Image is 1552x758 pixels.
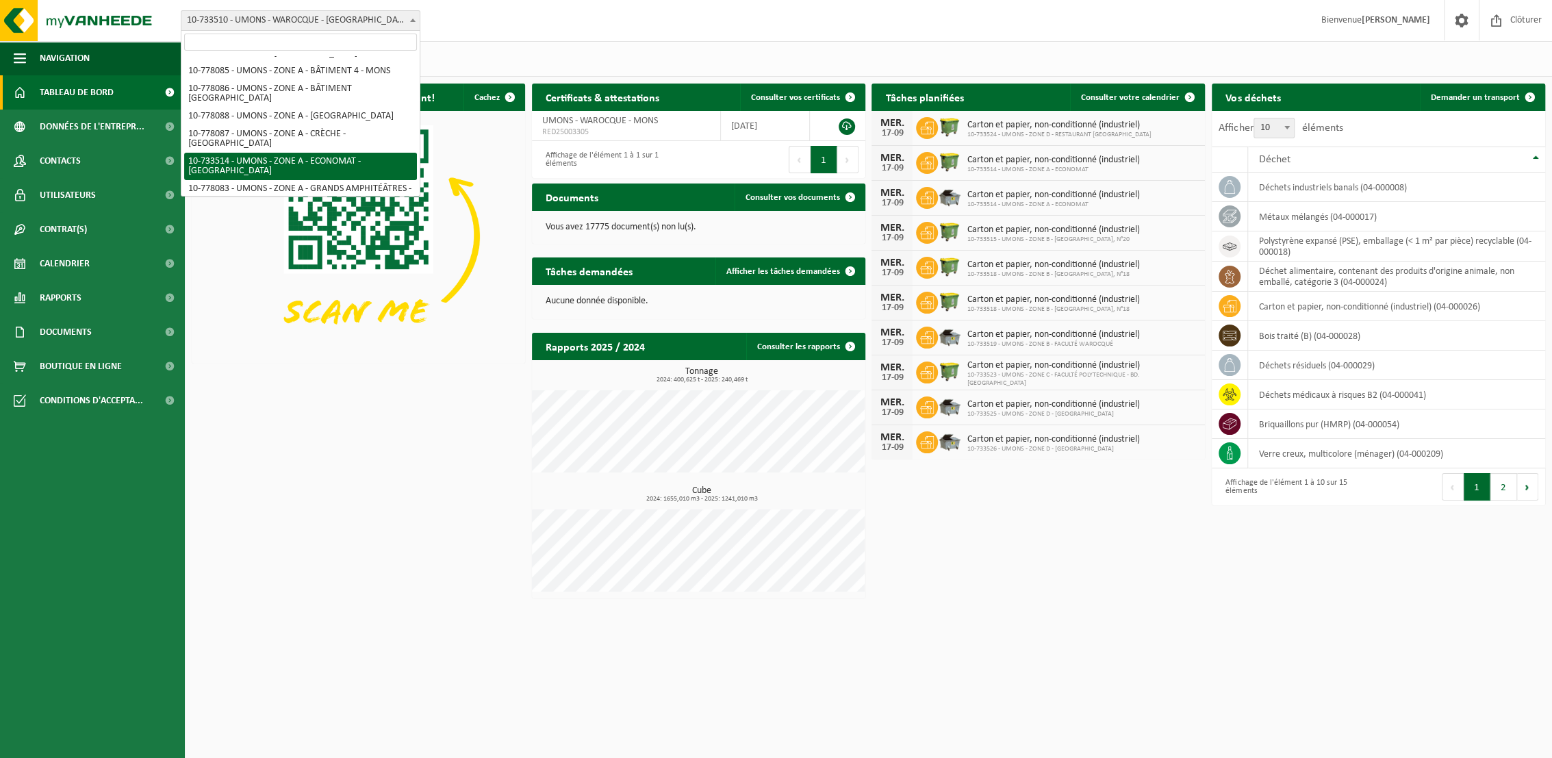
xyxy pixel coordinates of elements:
[938,394,961,418] img: WB-5000-GAL-GY-01
[1258,154,1290,165] span: Déchet
[40,75,114,110] span: Tableau de bord
[878,188,906,199] div: MER.
[539,367,865,383] h3: Tonnage
[542,116,658,126] span: UMONS - WAROCQUE - MONS
[539,486,865,503] h3: Cube
[811,146,837,173] button: 1
[532,184,612,210] h2: Documents
[740,84,864,111] a: Consulter vos certificats
[967,329,1139,340] span: Carton et papier, non-conditionné (industriel)
[1517,473,1538,501] button: Next
[878,303,906,313] div: 17-09
[967,190,1139,201] span: Carton et papier, non-conditionné (industriel)
[532,333,659,359] h2: Rapports 2025 / 2024
[746,193,840,202] span: Consulter vos documents
[184,80,417,108] li: 10-778086 - UMONS - ZONE A - BÂTIMENT [GEOGRAPHIC_DATA]
[967,260,1139,270] span: Carton et papier, non-conditionné (industriel)
[789,146,811,173] button: Previous
[967,270,1139,279] span: 10-733518 - UMONS - ZONE B - [GEOGRAPHIC_DATA], N°18
[938,220,961,243] img: WB-1100-HPE-GN-50
[40,41,90,75] span: Navigation
[878,373,906,383] div: 17-09
[1248,262,1545,292] td: déchet alimentaire, contenant des produits d'origine animale, non emballé, catégorie 3 (04-000024)
[967,371,1198,388] span: 10-733523 - UMONS - ZONE C - FACULTÉ POLYTECHNIQUE - BD. [GEOGRAPHIC_DATA]
[967,305,1139,314] span: 10-733518 - UMONS - ZONE B - [GEOGRAPHIC_DATA], N°18
[967,434,1139,445] span: Carton et papier, non-conditionné (industriel)
[938,115,961,138] img: WB-1100-HPE-GN-50
[40,178,96,212] span: Utilisateurs
[878,408,906,418] div: 17-09
[546,223,852,232] p: Vous avez 17775 document(s) non lu(s).
[40,315,92,349] span: Documents
[751,93,840,102] span: Consulter vos certificats
[878,432,906,443] div: MER.
[938,290,961,313] img: WB-1100-HPE-GN-51
[532,257,646,284] h2: Tâches demandées
[1431,93,1520,102] span: Demander un transport
[546,296,852,306] p: Aucune donnée disponible.
[721,111,810,141] td: [DATE]
[967,294,1139,305] span: Carton et papier, non-conditionné (industriel)
[872,84,977,110] h2: Tâches planifiées
[40,349,122,383] span: Boutique en ligne
[878,153,906,164] div: MER.
[1464,473,1490,501] button: 1
[1442,473,1464,501] button: Previous
[474,93,500,102] span: Cachez
[878,223,906,233] div: MER.
[967,131,1151,139] span: 10-733524 - UMONS - ZONE D - RESTAURANT [GEOGRAPHIC_DATA]
[1248,380,1545,409] td: déchets médicaux à risques B2 (04-000041)
[181,10,420,31] span: 10-733510 - UMONS - WAROCQUE - MONS
[878,129,906,138] div: 17-09
[967,410,1139,418] span: 10-733525 - UMONS - ZONE D - [GEOGRAPHIC_DATA]
[184,180,417,207] li: 10-778083 - UMONS - ZONE A - GRANDS AMPHITÉÂTRES - [GEOGRAPHIC_DATA]
[539,496,865,503] span: 2024: 1655,010 m3 - 2025: 1241,010 m3
[938,150,961,173] img: WB-1100-HPE-GN-50
[463,84,524,111] button: Cachez
[967,225,1139,236] span: Carton et papier, non-conditionné (industriel)
[967,360,1198,371] span: Carton et papier, non-conditionné (industriel)
[878,327,906,338] div: MER.
[181,11,420,30] span: 10-733510 - UMONS - WAROCQUE - MONS
[40,144,81,178] span: Contacts
[938,429,961,453] img: WB-5000-GAL-GY-01
[1248,321,1545,351] td: bois traité (B) (04-000028)
[878,164,906,173] div: 17-09
[1362,15,1430,25] strong: [PERSON_NAME]
[539,377,865,383] span: 2024: 400,625 t - 2025: 240,469 t
[735,184,864,211] a: Consulter vos documents
[938,255,961,278] img: WB-1100-HPE-GN-50
[1070,84,1204,111] a: Consulter votre calendrier
[1248,351,1545,380] td: déchets résiduels (04-000029)
[967,445,1139,453] span: 10-733526 - UMONS - ZONE D - [GEOGRAPHIC_DATA]
[1081,93,1180,102] span: Consulter votre calendrier
[878,443,906,453] div: 17-09
[40,383,143,418] span: Conditions d'accepta...
[1254,118,1294,138] span: 10
[184,153,417,180] li: 10-733514 - UMONS - ZONE A - ECONOMAT - [GEOGRAPHIC_DATA]
[967,399,1139,410] span: Carton et papier, non-conditionné (industriel)
[837,146,858,173] button: Next
[878,268,906,278] div: 17-09
[878,199,906,208] div: 17-09
[938,325,961,348] img: WB-5000-GAL-GY-01
[1248,292,1545,321] td: carton et papier, non-conditionné (industriel) (04-000026)
[967,201,1139,209] span: 10-733514 - UMONS - ZONE A - ECONOMAT
[1248,409,1545,439] td: briquaillons pur (HMRP) (04-000054)
[542,127,710,138] span: RED25003305
[967,236,1139,244] span: 10-733515 - UMONS - ZONE B - [GEOGRAPHIC_DATA], N°20
[1212,84,1294,110] h2: Vos déchets
[878,118,906,129] div: MER.
[715,257,864,285] a: Afficher les tâches demandées
[1248,231,1545,262] td: polystyrène expansé (PSE), emballage (< 1 m² par pièce) recyclable (04-000018)
[938,359,961,383] img: WB-1100-HPE-GN-50
[40,212,87,247] span: Contrat(s)
[878,397,906,408] div: MER.
[938,185,961,208] img: WB-5000-GAL-GY-01
[1248,173,1545,202] td: déchets industriels banals (04-000008)
[967,166,1139,174] span: 10-733514 - UMONS - ZONE A - ECONOMAT
[184,108,417,125] li: 10-778088 - UMONS - ZONE A - [GEOGRAPHIC_DATA]
[967,120,1151,131] span: Carton et papier, non-conditionné (industriel)
[746,333,864,360] a: Consulter les rapports
[967,155,1139,166] span: Carton et papier, non-conditionné (industriel)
